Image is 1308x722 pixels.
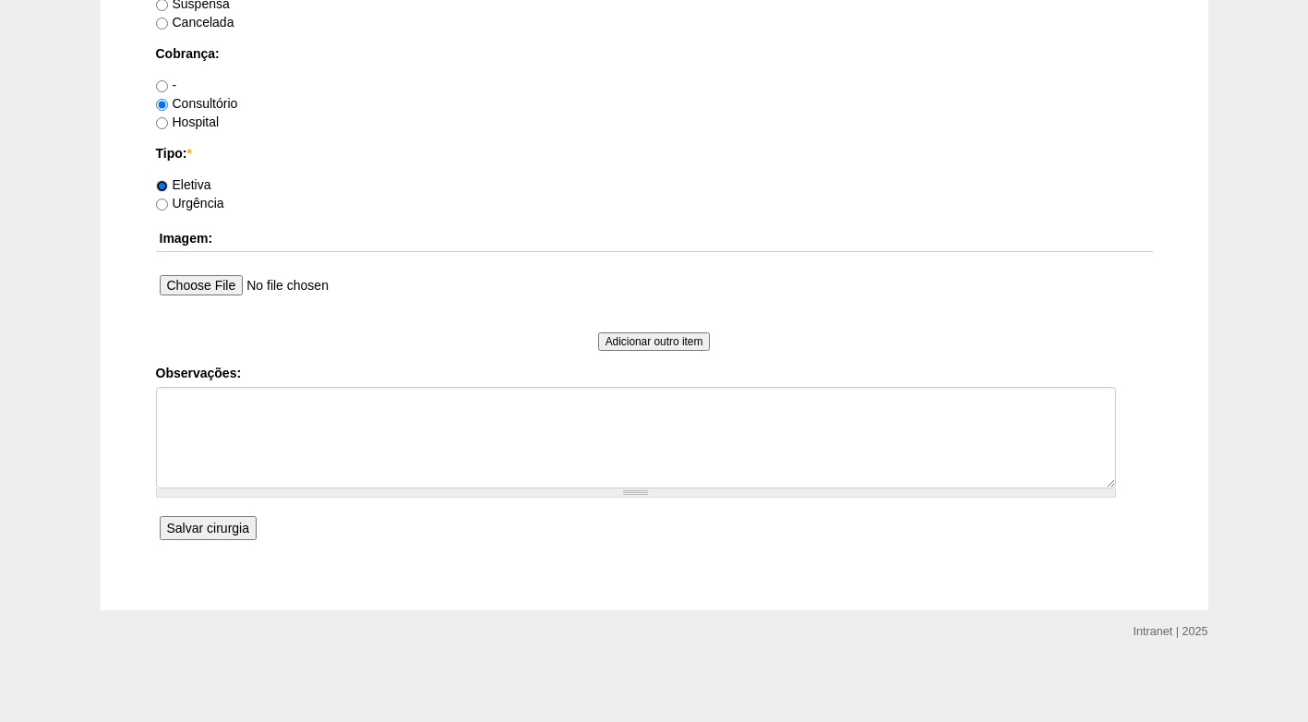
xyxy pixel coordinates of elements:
[156,364,1153,382] label: Observações:
[156,177,211,192] label: Eletiva
[1134,622,1208,641] div: Intranet | 2025
[156,78,177,92] label: -
[156,99,168,111] input: Consultório
[156,114,220,129] label: Hospital
[156,180,168,192] input: Eletiva
[156,80,168,92] input: -
[156,225,1153,252] th: Imagem:
[598,332,711,351] input: Adicionar outro item
[156,196,224,211] label: Urgência
[156,199,168,211] input: Urgência
[186,146,191,161] span: Este campo é obrigatório.
[156,144,1153,162] label: Tipo:
[160,516,257,540] input: Salvar cirurgia
[156,44,1153,63] label: Cobrança:
[156,117,168,129] input: Hospital
[156,96,238,111] label: Consultório
[156,18,168,30] input: Cancelada
[156,15,234,30] label: Cancelada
